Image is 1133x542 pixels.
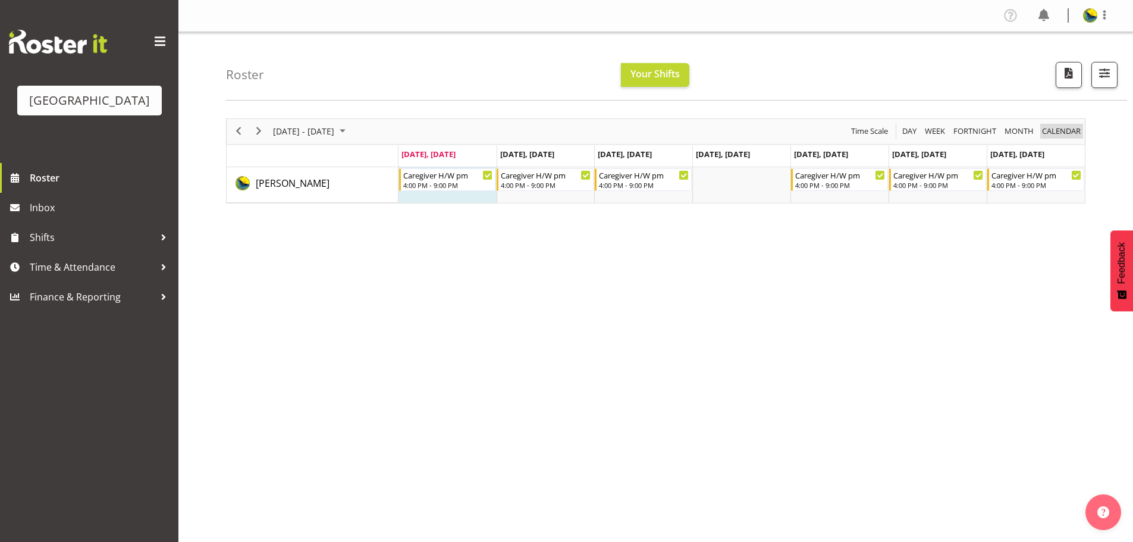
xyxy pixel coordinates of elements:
div: Timeline Week of September 29, 2025 [226,118,1085,203]
a: [PERSON_NAME] [256,176,329,190]
div: Caregiver H/W pm [403,169,493,181]
span: Week [924,124,946,139]
div: Sep 29 - Oct 05, 2025 [269,119,353,144]
div: Caregiver H/W pm [795,169,885,181]
button: Filter Shifts [1091,62,1118,88]
span: [DATE], [DATE] [500,149,554,159]
div: 4:00 PM - 9:00 PM [599,180,689,190]
div: Caregiver H/W pm [599,169,689,181]
button: Previous [231,124,247,139]
div: Gemma Hall"s event - Caregiver H/W pm Begin From Sunday, October 5, 2025 at 4:00:00 PM GMT+13:00 ... [987,168,1084,191]
div: Gemma Hall"s event - Caregiver H/W pm Begin From Saturday, October 4, 2025 at 4:00:00 PM GMT+13:0... [889,168,986,191]
div: Caregiver H/W pm [991,169,1081,181]
span: Roster [30,169,172,187]
div: Gemma Hall"s event - Caregiver H/W pm Begin From Monday, September 29, 2025 at 4:00:00 PM GMT+13:... [399,168,496,191]
span: calendar [1041,124,1082,139]
button: Fortnight [952,124,999,139]
button: Timeline Day [900,124,919,139]
td: Gemma Hall resource [227,167,398,203]
span: Your Shifts [630,67,680,80]
div: 4:00 PM - 9:00 PM [991,180,1081,190]
div: next period [249,119,269,144]
button: Time Scale [849,124,890,139]
span: [DATE], [DATE] [892,149,946,159]
span: Time Scale [850,124,889,139]
div: Gemma Hall"s event - Caregiver H/W pm Begin From Tuesday, September 30, 2025 at 4:00:00 PM GMT+13... [497,168,594,191]
span: Month [1003,124,1035,139]
button: Timeline Month [1003,124,1036,139]
span: Shifts [30,228,155,246]
span: [DATE] - [DATE] [272,124,335,139]
span: Finance & Reporting [30,288,155,306]
div: Gemma Hall"s event - Caregiver H/W pm Begin From Wednesday, October 1, 2025 at 4:00:00 PM GMT+13:... [595,168,692,191]
span: [DATE], [DATE] [990,149,1044,159]
span: [DATE], [DATE] [598,149,652,159]
span: [DATE], [DATE] [794,149,848,159]
button: Month [1040,124,1083,139]
span: [DATE], [DATE] [401,149,456,159]
span: [DATE], [DATE] [696,149,750,159]
img: help-xxl-2.png [1097,506,1109,518]
div: Caregiver H/W pm [893,169,983,181]
span: Inbox [30,199,172,217]
span: [PERSON_NAME] [256,177,329,190]
div: 4:00 PM - 9:00 PM [795,180,885,190]
div: previous period [228,119,249,144]
div: 4:00 PM - 9:00 PM [893,180,983,190]
button: Next [251,124,267,139]
button: Download a PDF of the roster according to the set date range. [1056,62,1082,88]
div: 4:00 PM - 9:00 PM [403,180,493,190]
h4: Roster [226,68,264,82]
div: Caregiver H/W pm [501,169,591,181]
span: Time & Attendance [30,258,155,276]
img: Rosterit website logo [9,30,107,54]
button: Timeline Week [923,124,947,139]
table: Timeline Week of September 29, 2025 [398,167,1085,203]
div: 4:00 PM - 9:00 PM [501,180,591,190]
span: Day [901,124,918,139]
button: Your Shifts [621,63,689,87]
img: gemma-hall22491374b5f274993ff8414464fec47f.png [1083,8,1097,23]
button: Feedback - Show survey [1110,230,1133,311]
div: Gemma Hall"s event - Caregiver H/W pm Begin From Friday, October 3, 2025 at 4:00:00 PM GMT+13:00 ... [791,168,888,191]
div: [GEOGRAPHIC_DATA] [29,92,150,109]
span: Feedback [1116,242,1127,284]
button: September 2025 [271,124,351,139]
span: Fortnight [952,124,997,139]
